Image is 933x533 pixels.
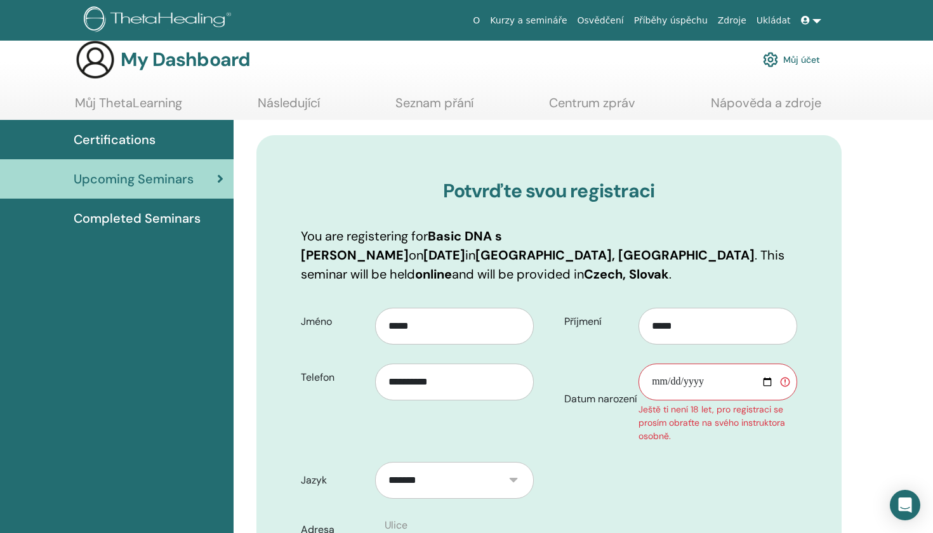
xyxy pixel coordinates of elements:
b: [DATE] [423,247,465,263]
label: Ulice [385,518,407,533]
b: online [415,266,452,282]
h3: My Dashboard [121,48,250,71]
label: Příjmení [555,310,639,334]
label: Jméno [291,310,375,334]
div: Open Intercom Messenger [890,490,920,520]
span: Certifications [74,130,155,149]
h3: Potvrďte svou registraci [301,180,798,202]
b: [GEOGRAPHIC_DATA], [GEOGRAPHIC_DATA] [475,247,755,263]
label: Datum narození [555,387,639,411]
a: Můj ThetaLearning [75,95,182,120]
a: O [468,9,485,32]
a: Zdroje [713,9,751,32]
span: Completed Seminars [74,209,201,228]
div: Ještě ti není 18 let, pro registraci se prosím obraťte na svého instruktora osobně. [639,403,797,443]
a: Kurzy a semináře [485,9,572,32]
label: Telefon [291,365,375,390]
a: Centrum zpráv [549,95,635,120]
a: Můj účet [763,46,820,74]
a: Osvědčení [572,9,629,32]
a: Ukládat [751,9,796,32]
img: generic-user-icon.jpg [75,39,116,80]
a: Seznam přání [395,95,473,120]
a: Příběhy úspěchu [629,9,713,32]
span: Upcoming Seminars [74,169,194,188]
label: Jazyk [291,468,375,492]
a: Nápověda a zdroje [711,95,821,120]
p: You are registering for on in . This seminar will be held and will be provided in . [301,227,798,284]
a: Následující [258,95,320,120]
b: Czech, Slovak [584,266,669,282]
img: logo.png [84,6,235,35]
img: cog.svg [763,49,778,70]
